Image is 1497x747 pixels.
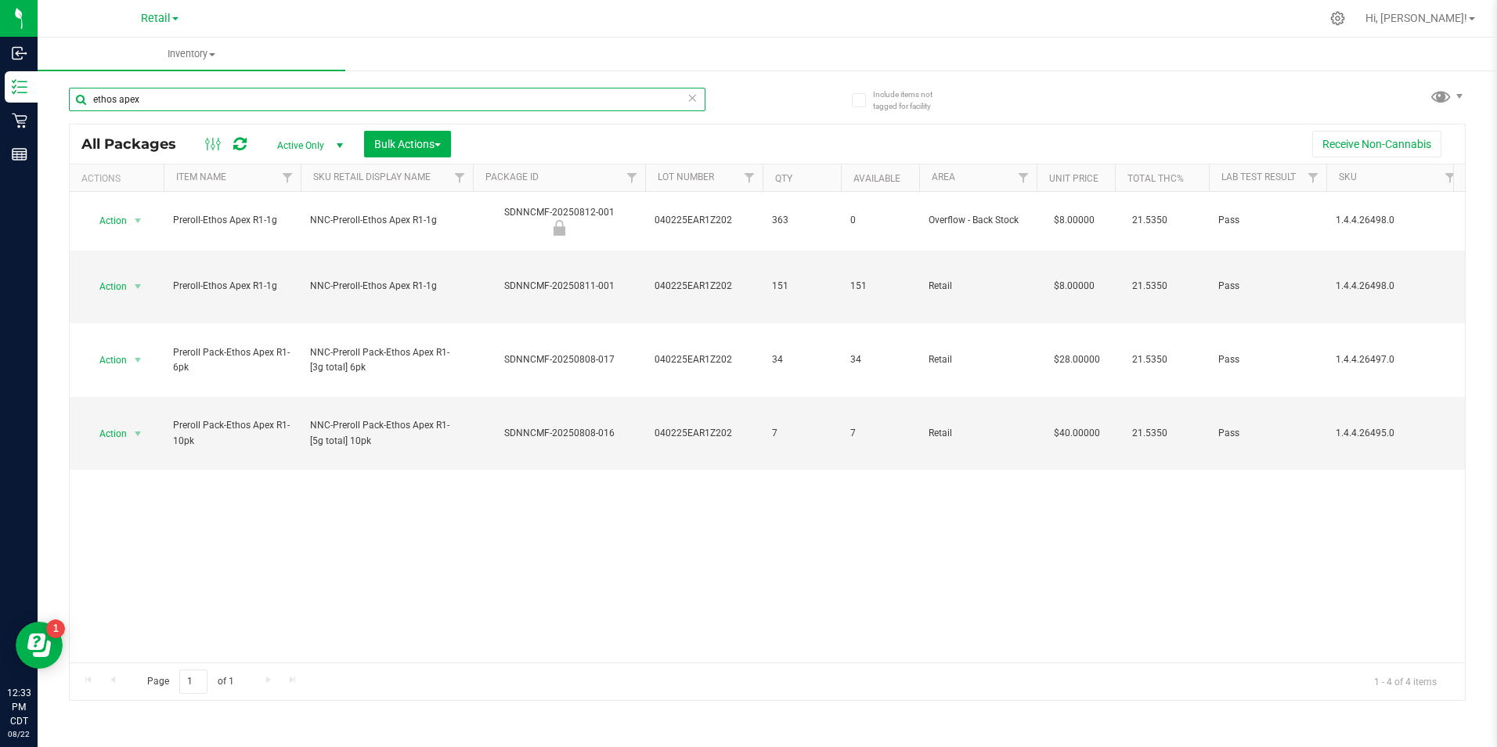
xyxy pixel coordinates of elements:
[1218,213,1317,228] span: Pass
[737,164,763,191] a: Filter
[173,279,291,294] span: Preroll-Ethos Apex R1-1g
[853,173,900,184] a: Available
[1300,164,1326,191] a: Filter
[81,135,192,153] span: All Packages
[313,171,431,182] a: SKU Retail Display Name
[128,423,148,445] span: select
[1336,352,1454,367] span: 1.4.4.26497.0
[772,352,831,367] span: 34
[471,220,647,236] div: Newly Received
[655,352,753,367] span: 040225EAR1Z202
[310,279,464,294] span: NNC-Preroll-Ethos Apex R1-1g
[1124,348,1175,371] span: 21.5350
[69,88,705,111] input: Search Package ID, Item Name, SKU, Lot or Part Number...
[275,164,301,191] a: Filter
[655,426,753,441] span: 040225EAR1Z202
[772,279,831,294] span: 151
[485,171,539,182] a: Package ID
[85,210,128,232] span: Action
[1437,164,1463,191] a: Filter
[1362,669,1449,693] span: 1 - 4 of 4 items
[173,213,291,228] span: Preroll-Ethos Apex R1-1g
[850,426,910,441] span: 7
[1046,275,1102,298] span: $8.00000
[310,213,464,228] span: NNC-Preroll-Ethos Apex R1-1g
[929,352,1027,367] span: Retail
[310,345,464,375] span: NNC-Preroll Pack-Ethos Apex R1- [3g total] 6pk
[12,79,27,95] inline-svg: Inventory
[775,173,792,184] a: Qty
[1218,352,1317,367] span: Pass
[310,418,464,448] span: NNC-Preroll Pack-Ethos Apex R1- [5g total] 10pk
[134,669,247,694] span: Page of 1
[128,210,148,232] span: select
[1127,173,1184,184] a: Total THC%
[471,205,647,236] div: SDNNCMF-20250812-001
[128,349,148,371] span: select
[929,213,1027,228] span: Overflow - Back Stock
[374,138,441,150] span: Bulk Actions
[1124,275,1175,298] span: 21.5350
[38,47,345,61] span: Inventory
[1328,11,1347,26] div: Manage settings
[471,279,647,294] div: SDNNCMF-20250811-001
[1218,279,1317,294] span: Pass
[850,352,910,367] span: 34
[1218,426,1317,441] span: Pass
[471,426,647,441] div: SDNNCMF-20250808-016
[655,213,753,228] span: 040225EAR1Z202
[85,423,128,445] span: Action
[687,88,698,108] span: Clear
[1221,171,1296,182] a: Lab Test Result
[81,173,157,184] div: Actions
[1124,209,1175,232] span: 21.5350
[772,213,831,228] span: 363
[1339,171,1357,182] a: SKU
[929,426,1027,441] span: Retail
[1336,213,1454,228] span: 1.4.4.26498.0
[1365,12,1467,24] span: Hi, [PERSON_NAME]!
[7,686,31,728] p: 12:33 PM CDT
[16,622,63,669] iframe: Resource center
[85,276,128,298] span: Action
[176,171,226,182] a: Item Name
[1049,173,1098,184] a: Unit Price
[1336,279,1454,294] span: 1.4.4.26498.0
[932,171,955,182] a: Area
[658,171,714,182] a: Lot Number
[128,276,148,298] span: select
[1046,348,1108,371] span: $28.00000
[1046,209,1102,232] span: $8.00000
[141,12,171,25] span: Retail
[173,345,291,375] span: Preroll Pack-Ethos Apex R1-6pk
[929,279,1027,294] span: Retail
[364,131,451,157] button: Bulk Actions
[173,418,291,448] span: Preroll Pack-Ethos Apex R1-10pk
[1336,426,1454,441] span: 1.4.4.26495.0
[655,279,753,294] span: 040225EAR1Z202
[12,146,27,162] inline-svg: Reports
[619,164,645,191] a: Filter
[1011,164,1037,191] a: Filter
[471,352,647,367] div: SDNNCMF-20250808-017
[12,45,27,61] inline-svg: Inbound
[46,619,65,638] iframe: Resource center unread badge
[7,728,31,740] p: 08/22
[447,164,473,191] a: Filter
[12,113,27,128] inline-svg: Retail
[850,279,910,294] span: 151
[873,88,951,112] span: Include items not tagged for facility
[85,349,128,371] span: Action
[850,213,910,228] span: 0
[38,38,345,70] a: Inventory
[1312,131,1441,157] button: Receive Non-Cannabis
[179,669,207,694] input: 1
[772,426,831,441] span: 7
[1124,422,1175,445] span: 21.5350
[1046,422,1108,445] span: $40.00000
